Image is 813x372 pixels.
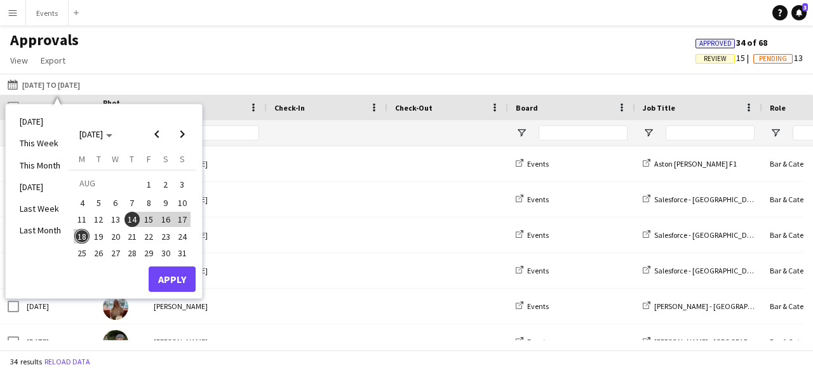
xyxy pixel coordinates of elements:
span: F [147,153,151,165]
input: Job Title Filter Input [666,125,755,141]
button: 01-08-2025 [140,175,157,195]
button: 28-08-2025 [124,245,140,261]
span: M [79,153,85,165]
input: Name Filter Input [177,125,259,141]
button: Open Filter Menu [516,127,527,139]
span: 15 [695,52,753,64]
a: Aston [PERSON_NAME] F1 [643,159,737,169]
button: 10-08-2025 [174,195,191,211]
button: 29-08-2025 [140,245,157,261]
div: [PERSON_NAME] [146,253,267,288]
span: Role [770,103,786,113]
span: 25 [74,245,90,261]
button: 06-08-2025 [107,195,124,211]
span: 6 [108,195,123,210]
span: 18 [74,229,90,244]
span: 30 [158,245,173,261]
li: [DATE] [12,111,69,132]
a: Events [516,159,549,169]
button: 23-08-2025 [157,228,173,244]
span: View [10,55,28,66]
button: 19-08-2025 [90,228,107,244]
button: 20-08-2025 [107,228,124,244]
td: AUG [74,175,140,195]
span: 17 [175,212,190,227]
li: [DATE] [12,176,69,198]
span: 10 [175,195,190,210]
button: 09-08-2025 [157,195,173,211]
a: Export [36,52,71,69]
button: Apply [149,266,196,292]
span: 3 [802,3,808,11]
img: Dom Roche [103,330,128,355]
span: Check-Out [395,103,433,113]
span: Photo [103,98,123,117]
span: T [130,153,134,165]
a: Events [516,266,549,275]
div: [PERSON_NAME] [146,324,267,359]
span: 26 [91,245,107,261]
span: Salesforce - [GEOGRAPHIC_DATA] [654,195,762,204]
span: 19 [91,229,107,244]
span: 27 [108,245,123,261]
span: Salesforce - [GEOGRAPHIC_DATA] [654,230,762,240]
span: 24 [175,229,190,244]
span: 9 [158,195,173,210]
span: Events [527,266,549,275]
span: Pending [759,55,787,63]
button: Reload data [42,355,93,369]
span: 16 [158,212,173,227]
span: Events [527,230,549,240]
span: Job Title [643,103,675,113]
button: 26-08-2025 [90,245,107,261]
a: Events [516,337,549,347]
span: 29 [141,245,156,261]
span: 28 [124,245,140,261]
span: Events [527,301,549,311]
li: This Month [12,155,69,176]
span: Approved [699,39,732,48]
span: S [180,153,185,165]
a: Salesforce - [GEOGRAPHIC_DATA] [643,195,762,204]
span: 3 [175,176,190,193]
div: [PERSON_NAME] [146,182,267,217]
span: Events [527,195,549,204]
button: 11-08-2025 [74,211,90,228]
span: [DATE] [79,128,103,140]
a: 3 [791,5,807,20]
button: 12-08-2025 [90,211,107,228]
span: Salesforce - [GEOGRAPHIC_DATA] [654,266,762,275]
span: 8 [141,195,156,210]
button: 27-08-2025 [107,245,124,261]
span: [PERSON_NAME] - [GEOGRAPHIC_DATA] [654,337,783,347]
span: Review [704,55,727,63]
span: S [163,153,168,165]
img: Charlotte Croxford [103,294,128,320]
a: [PERSON_NAME] - [GEOGRAPHIC_DATA] [643,301,783,311]
a: Events [516,195,549,204]
div: [PERSON_NAME] [146,217,267,252]
button: Next month [170,121,195,147]
span: 11 [74,212,90,227]
span: 21 [124,229,140,244]
span: 20 [108,229,123,244]
span: 12 [91,212,107,227]
span: 13 [108,212,123,227]
button: Events [26,1,69,25]
button: 18-08-2025 [74,228,90,244]
li: This Week [12,132,69,154]
a: [PERSON_NAME] - [GEOGRAPHIC_DATA] [643,337,783,347]
a: Events [516,230,549,240]
span: 31 [175,245,190,261]
div: [DATE] [19,324,95,359]
span: Board [516,103,538,113]
button: 08-08-2025 [140,195,157,211]
a: Salesforce - [GEOGRAPHIC_DATA] [643,230,762,240]
button: Previous month [144,121,170,147]
button: 03-08-2025 [174,175,191,195]
button: 02-08-2025 [157,175,173,195]
span: W [112,153,119,165]
span: 1 [141,176,156,193]
a: View [5,52,33,69]
button: 25-08-2025 [74,245,90,261]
